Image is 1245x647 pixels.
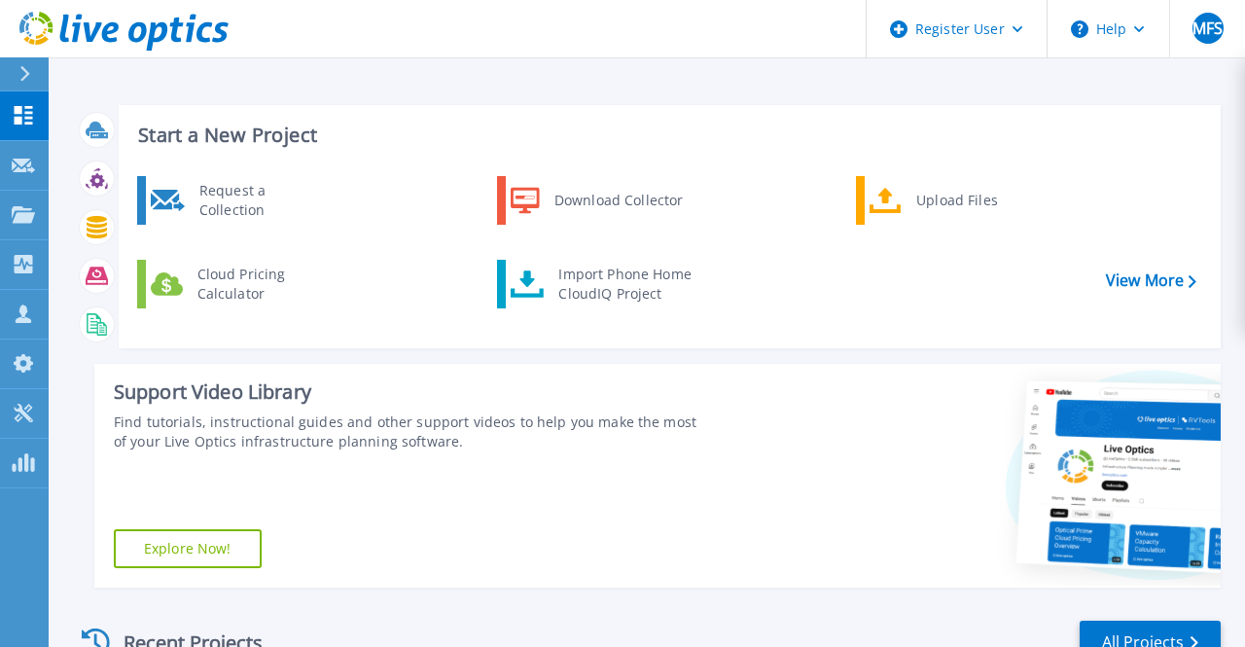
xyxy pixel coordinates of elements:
[1192,20,1223,36] span: MFS
[137,260,337,308] a: Cloud Pricing Calculator
[188,265,332,304] div: Cloud Pricing Calculator
[549,265,700,304] div: Import Phone Home CloudIQ Project
[1106,271,1196,290] a: View More
[114,529,262,568] a: Explore Now!
[907,181,1050,220] div: Upload Files
[856,176,1055,225] a: Upload Files
[545,181,692,220] div: Download Collector
[497,176,696,225] a: Download Collector
[138,125,1195,146] h3: Start a New Project
[190,181,332,220] div: Request a Collection
[114,379,699,405] div: Support Video Library
[114,413,699,451] div: Find tutorials, instructional guides and other support videos to help you make the most of your L...
[137,176,337,225] a: Request a Collection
